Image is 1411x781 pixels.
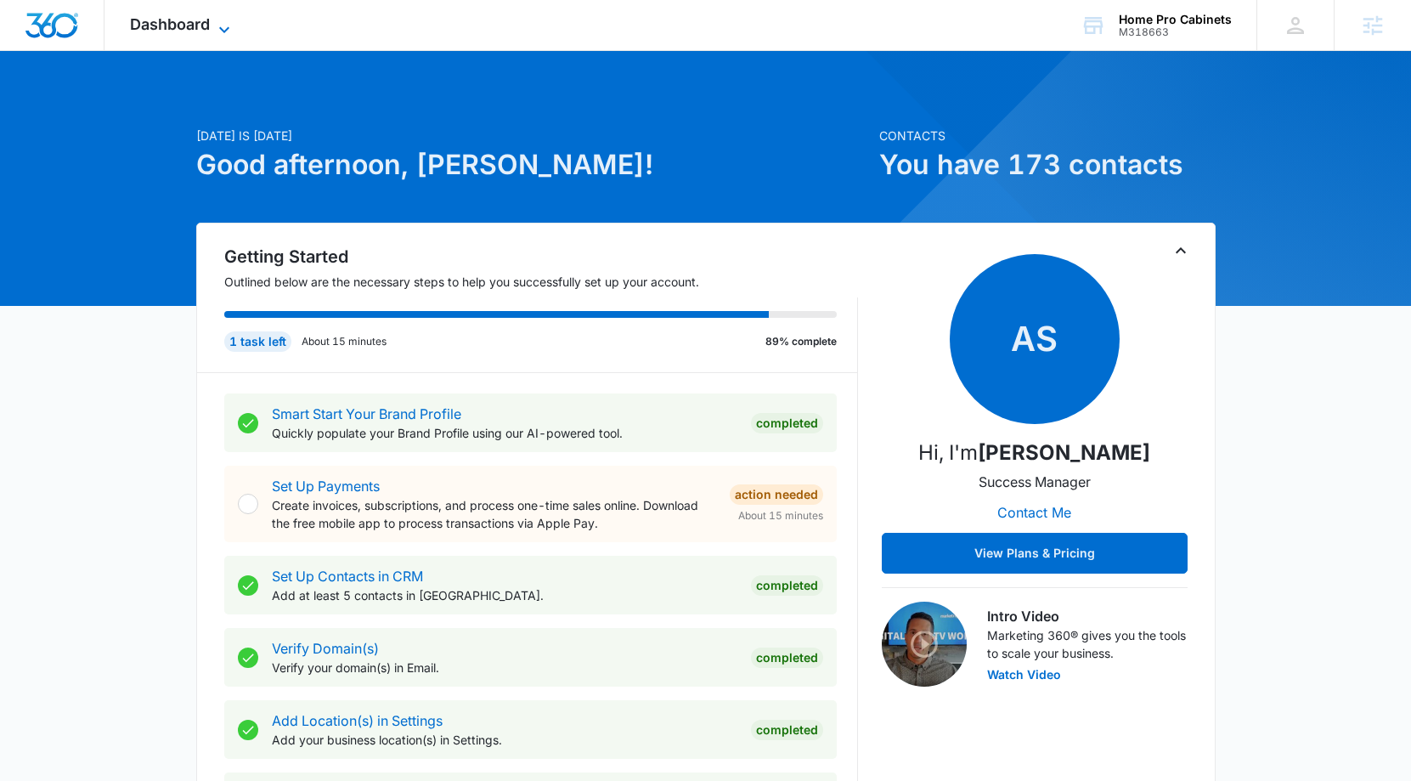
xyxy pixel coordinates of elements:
p: [DATE] is [DATE] [196,127,869,144]
p: Add at least 5 contacts in [GEOGRAPHIC_DATA]. [272,586,737,604]
h1: Good afternoon, [PERSON_NAME]! [196,144,869,185]
div: account name [1119,13,1232,26]
div: Completed [751,413,823,433]
h2: Getting Started [224,244,858,269]
div: Completed [751,575,823,596]
p: Verify your domain(s) in Email. [272,659,737,676]
h3: Intro Video [987,606,1188,626]
p: Add your business location(s) in Settings. [272,731,737,749]
p: About 15 minutes [302,334,387,349]
span: About 15 minutes [738,508,823,523]
img: website_grey.svg [27,44,41,58]
div: v 4.0.25 [48,27,83,41]
p: Quickly populate your Brand Profile using our AI-powered tool. [272,424,737,442]
div: Action Needed [730,484,823,505]
button: Contact Me [980,492,1088,533]
a: Set Up Contacts in CRM [272,568,423,585]
a: Verify Domain(s) [272,640,379,657]
a: Set Up Payments [272,478,380,495]
h1: You have 173 contacts [879,144,1216,185]
div: Domain Overview [65,100,152,111]
div: Domain: [DOMAIN_NAME] [44,44,187,58]
button: Watch Video [987,669,1061,681]
div: 1 task left [224,331,291,352]
a: Add Location(s) in Settings [272,712,443,729]
p: 89% complete [765,334,837,349]
p: Outlined below are the necessary steps to help you successfully set up your account. [224,273,858,291]
button: View Plans & Pricing [882,533,1188,574]
div: account id [1119,26,1232,38]
img: Intro Video [882,602,967,687]
span: AS [950,254,1120,424]
strong: [PERSON_NAME] [978,440,1150,465]
div: Completed [751,648,823,668]
p: Hi, I'm [918,438,1150,468]
button: Toggle Collapse [1171,241,1191,261]
p: Marketing 360® gives you the tools to scale your business. [987,626,1188,662]
p: Contacts [879,127,1216,144]
span: Dashboard [130,15,210,33]
div: Completed [751,720,823,740]
p: Create invoices, subscriptions, and process one-time sales online. Download the free mobile app t... [272,496,716,532]
p: Success Manager [979,472,1091,492]
a: Smart Start Your Brand Profile [272,405,461,422]
img: tab_domain_overview_orange.svg [46,99,59,112]
div: Keywords by Traffic [188,100,286,111]
img: logo_orange.svg [27,27,41,41]
img: tab_keywords_by_traffic_grey.svg [169,99,183,112]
